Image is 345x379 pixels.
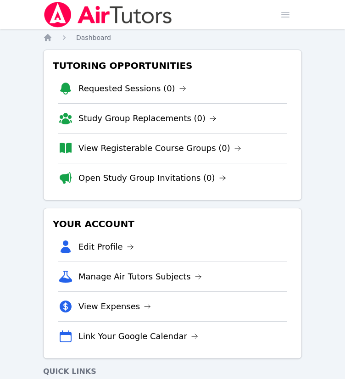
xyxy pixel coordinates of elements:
a: Requested Sessions (0) [78,82,186,95]
a: Manage Air Tutors Subjects [78,270,202,283]
span: Dashboard [76,34,111,41]
h3: Tutoring Opportunities [51,57,294,74]
h4: Quick Links [43,366,302,377]
a: View Expenses [78,300,151,313]
a: Edit Profile [78,240,134,253]
a: Study Group Replacements (0) [78,112,217,125]
a: Dashboard [76,33,111,42]
img: Air Tutors [43,2,173,28]
h3: Your Account [51,216,294,232]
a: View Registerable Course Groups (0) [78,142,241,155]
a: Open Study Group Invitations (0) [78,172,226,184]
a: Link Your Google Calendar [78,330,198,343]
nav: Breadcrumb [43,33,302,42]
